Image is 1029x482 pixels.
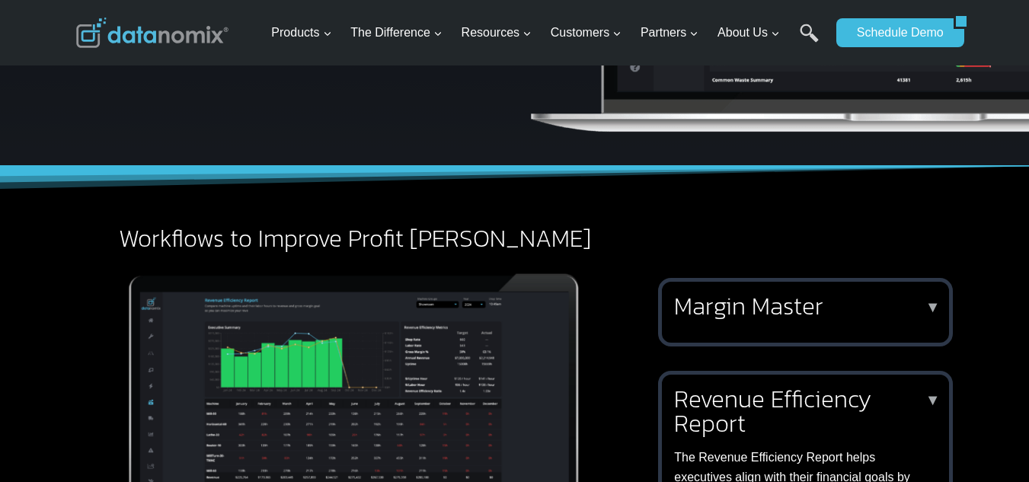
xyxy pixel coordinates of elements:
[674,294,931,318] h2: Margin Master
[641,23,698,43] span: Partners
[836,18,954,47] a: Schedule Demo
[76,18,228,48] img: Datanomix
[350,23,443,43] span: The Difference
[343,188,401,202] span: State/Region
[800,24,819,58] a: Search
[207,340,257,350] a: Privacy Policy
[343,1,391,14] span: Last Name
[76,226,634,251] h2: Workflows to Improve Profit [PERSON_NAME]
[717,23,780,43] span: About Us
[925,302,941,312] p: ▼
[271,23,331,43] span: Products
[551,23,622,43] span: Customers
[171,340,193,350] a: Terms
[343,63,411,77] span: Phone number
[462,23,532,43] span: Resources
[265,8,829,58] nav: Primary Navigation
